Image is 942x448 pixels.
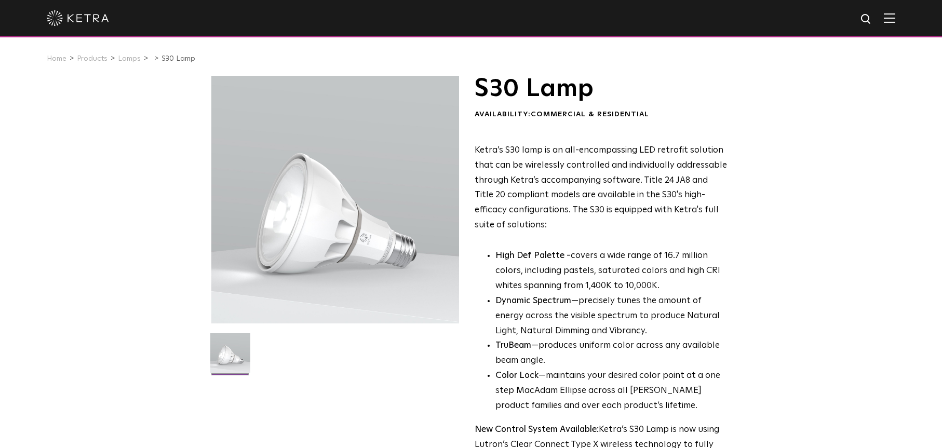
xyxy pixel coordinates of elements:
strong: High Def Palette - [495,251,571,260]
h1: S30 Lamp [475,76,728,102]
strong: New Control System Available: [475,425,599,434]
a: Products [77,55,107,62]
img: Hamburger%20Nav.svg [884,13,895,23]
strong: Color Lock [495,371,539,380]
li: —maintains your desired color point at a one step MacAdam Ellipse across all [PERSON_NAME] produc... [495,369,728,414]
a: Lamps [118,55,141,62]
div: Availability: [475,110,728,120]
a: Home [47,55,66,62]
img: ketra-logo-2019-white [47,10,109,26]
strong: Dynamic Spectrum [495,296,571,305]
p: covers a wide range of 16.7 million colors, including pastels, saturated colors and high CRI whit... [495,249,728,294]
img: search icon [860,13,873,26]
li: —produces uniform color across any available beam angle. [495,338,728,369]
span: Commercial & Residential [531,111,649,118]
a: S30 Lamp [162,55,195,62]
li: —precisely tunes the amount of energy across the visible spectrum to produce Natural Light, Natur... [495,294,728,339]
img: S30-Lamp-Edison-2021-Web-Square [210,333,250,381]
strong: TruBeam [495,341,531,350]
span: Ketra’s S30 lamp is an all-encompassing LED retrofit solution that can be wirelessly controlled a... [475,146,727,229]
